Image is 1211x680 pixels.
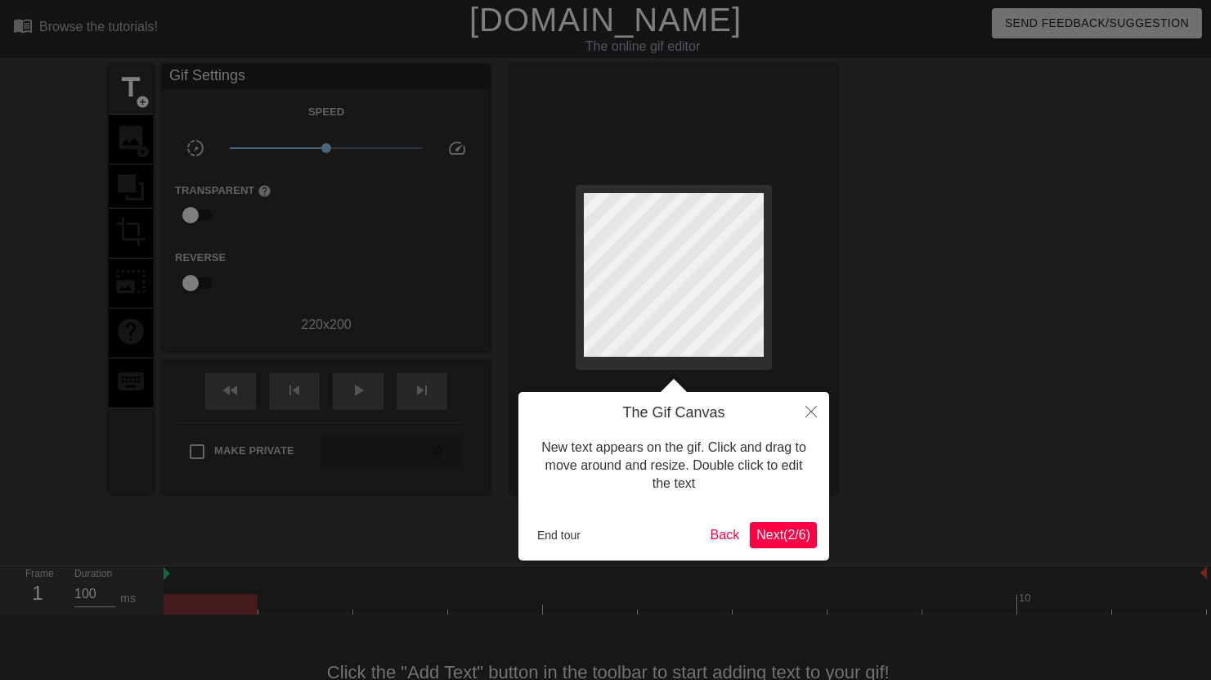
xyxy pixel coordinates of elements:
[793,392,829,430] button: Close
[704,522,747,548] button: Back
[750,522,817,548] button: Next
[531,422,817,510] div: New text appears on the gif. Click and drag to move around and resize. Double click to edit the text
[531,523,587,547] button: End tour
[756,528,810,542] span: Next ( 2 / 6 )
[531,404,817,422] h4: The Gif Canvas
